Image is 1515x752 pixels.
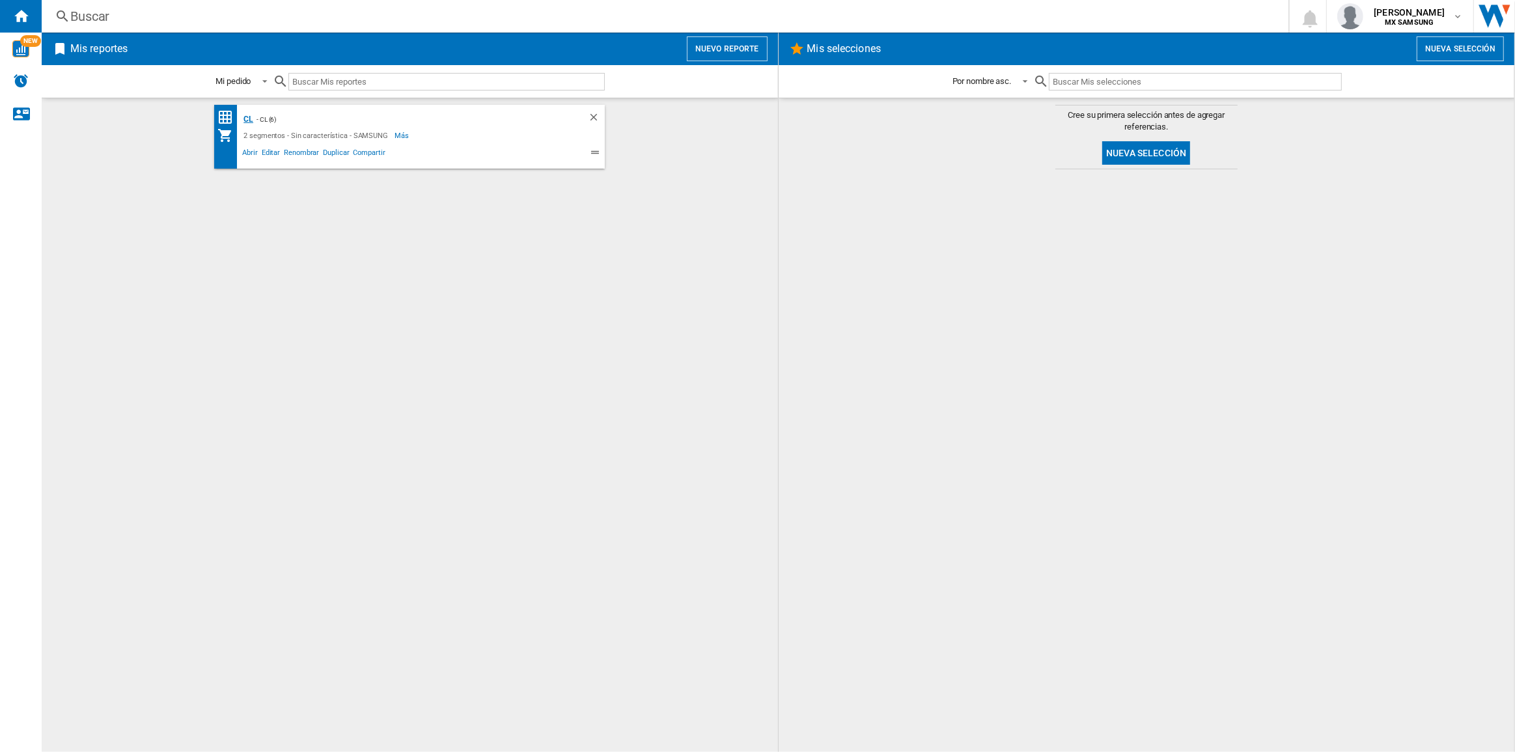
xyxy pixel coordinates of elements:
[1049,73,1341,91] input: Buscar Mis selecciones
[687,36,768,61] button: Nuevo reporte
[1055,109,1238,133] span: Cree su primera selección antes de agregar referencias.
[20,35,41,47] span: NEW
[240,128,395,143] div: 2 segmentos - Sin característica - SAMSUNG
[395,128,411,143] span: Más
[215,76,251,86] div: Mi pedido
[351,146,387,162] span: Compartir
[1374,6,1445,19] span: [PERSON_NAME]
[1102,141,1190,165] button: Nueva selección
[240,111,253,128] div: CL
[13,73,29,89] img: alerts-logo.svg
[240,146,260,162] span: Abrir
[1417,36,1504,61] button: Nueva selección
[588,111,605,128] div: Borrar
[1385,18,1434,27] b: MX SAMSUNG
[282,146,321,162] span: Renombrar
[952,76,1012,86] div: Por nombre asc.
[253,111,562,128] div: - CL (6)
[12,40,29,57] img: wise-card.svg
[260,146,282,162] span: Editar
[805,36,884,61] h2: Mis selecciones
[217,128,240,143] div: Mi colección
[288,73,605,91] input: Buscar Mis reportes
[68,36,130,61] h2: Mis reportes
[70,7,1255,25] div: Buscar
[321,146,351,162] span: Duplicar
[1337,3,1363,29] img: profile.jpg
[217,109,240,126] div: Matriz de precios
